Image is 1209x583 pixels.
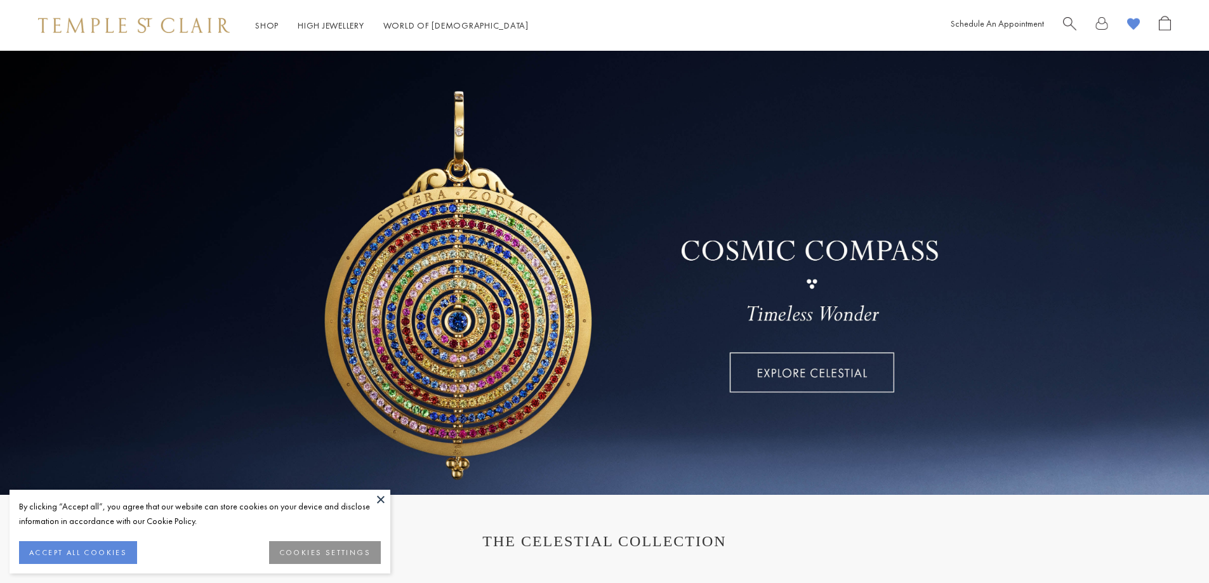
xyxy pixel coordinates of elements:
a: Open Shopping Bag [1159,16,1171,36]
button: COOKIES SETTINGS [269,541,381,564]
nav: Main navigation [255,18,529,34]
button: ACCEPT ALL COOKIES [19,541,137,564]
a: World of [DEMOGRAPHIC_DATA]World of [DEMOGRAPHIC_DATA] [383,20,529,31]
div: By clicking “Accept all”, you agree that our website can store cookies on your device and disclos... [19,499,381,528]
img: Temple St. Clair [38,18,230,33]
a: ShopShop [255,20,279,31]
a: High JewelleryHigh Jewellery [298,20,364,31]
a: View Wishlist [1127,16,1140,36]
a: Schedule An Appointment [951,18,1044,29]
h1: THE CELESTIAL COLLECTION [51,533,1158,550]
a: Search [1063,16,1076,36]
iframe: Gorgias live chat messenger [1146,523,1196,570]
